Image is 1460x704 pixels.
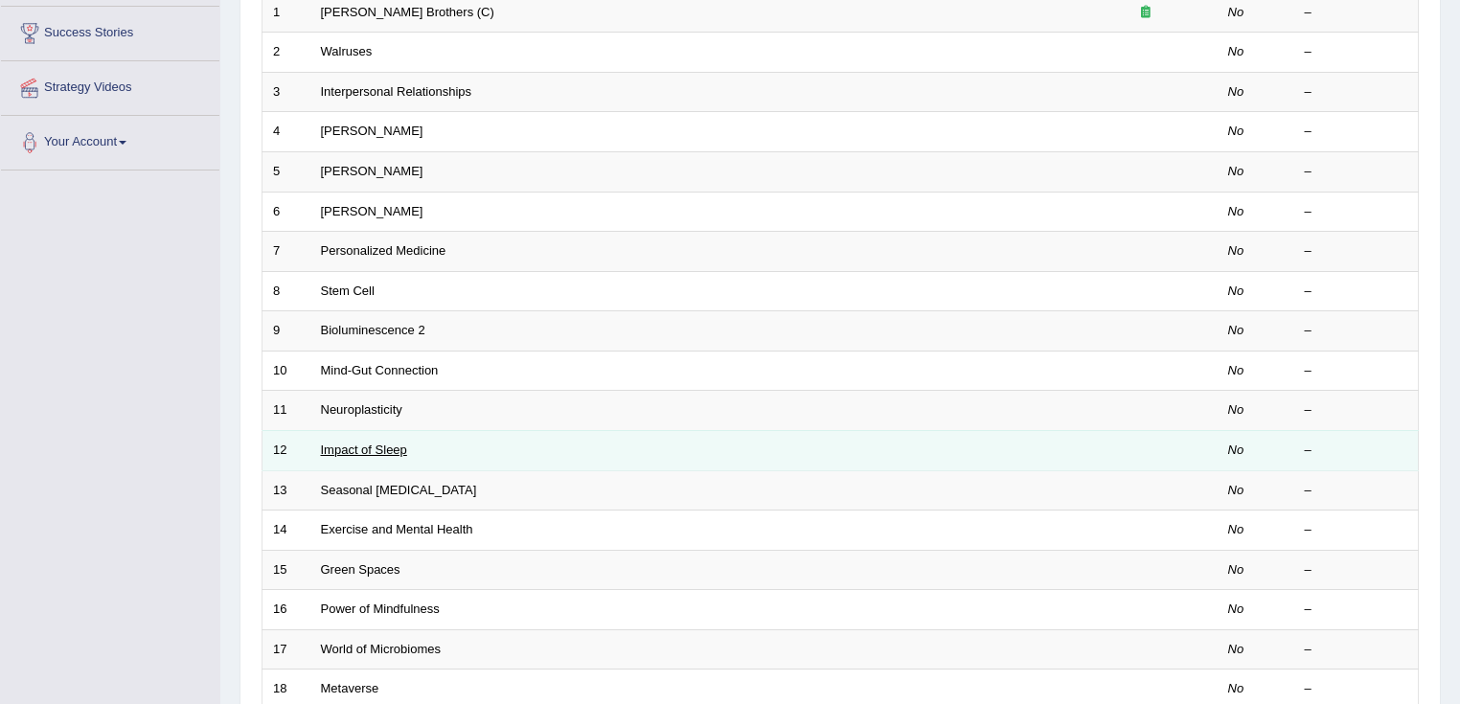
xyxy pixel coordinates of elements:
[1228,44,1244,58] em: No
[262,232,310,272] td: 7
[262,271,310,311] td: 8
[1228,602,1244,616] em: No
[321,44,373,58] a: Walruses
[1,61,219,109] a: Strategy Videos
[262,72,310,112] td: 3
[1228,284,1244,298] em: No
[1305,561,1408,579] div: –
[262,550,310,590] td: 15
[1305,401,1408,420] div: –
[321,681,379,695] a: Metaverse
[1228,84,1244,99] em: No
[1228,562,1244,577] em: No
[262,152,310,193] td: 5
[1228,642,1244,656] em: No
[1305,641,1408,659] div: –
[1305,242,1408,261] div: –
[321,443,407,457] a: Impact of Sleep
[1228,402,1244,417] em: No
[1305,482,1408,500] div: –
[1,7,219,55] a: Success Stories
[262,192,310,232] td: 6
[1305,43,1408,61] div: –
[321,243,446,258] a: Personalized Medicine
[321,204,423,218] a: [PERSON_NAME]
[1305,521,1408,539] div: –
[321,402,402,417] a: Neuroplasticity
[1228,243,1244,258] em: No
[321,323,425,337] a: Bioluminescence 2
[1305,362,1408,380] div: –
[1228,443,1244,457] em: No
[1228,5,1244,19] em: No
[1228,323,1244,337] em: No
[321,562,400,577] a: Green Spaces
[321,284,375,298] a: Stem Cell
[262,391,310,431] td: 11
[321,522,473,536] a: Exercise and Mental Health
[321,124,423,138] a: [PERSON_NAME]
[262,33,310,73] td: 2
[1228,204,1244,218] em: No
[1305,203,1408,221] div: –
[1305,123,1408,141] div: –
[262,470,310,511] td: 13
[1228,164,1244,178] em: No
[262,590,310,630] td: 16
[262,430,310,470] td: 12
[262,112,310,152] td: 4
[1228,681,1244,695] em: No
[1305,4,1408,22] div: –
[321,642,441,656] a: World of Microbiomes
[1305,322,1408,340] div: –
[321,5,494,19] a: [PERSON_NAME] Brothers (C)
[1305,283,1408,301] div: –
[1305,680,1408,698] div: –
[1228,124,1244,138] em: No
[1305,83,1408,102] div: –
[1,116,219,164] a: Your Account
[1305,601,1408,619] div: –
[321,164,423,178] a: [PERSON_NAME]
[1084,4,1207,22] div: Exam occurring question
[321,84,472,99] a: Interpersonal Relationships
[1228,522,1244,536] em: No
[1228,363,1244,377] em: No
[1305,442,1408,460] div: –
[262,629,310,670] td: 17
[262,351,310,391] td: 10
[1305,163,1408,181] div: –
[262,511,310,551] td: 14
[262,311,310,352] td: 9
[321,602,440,616] a: Power of Mindfulness
[321,483,477,497] a: Seasonal [MEDICAL_DATA]
[321,363,439,377] a: Mind-Gut Connection
[1228,483,1244,497] em: No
